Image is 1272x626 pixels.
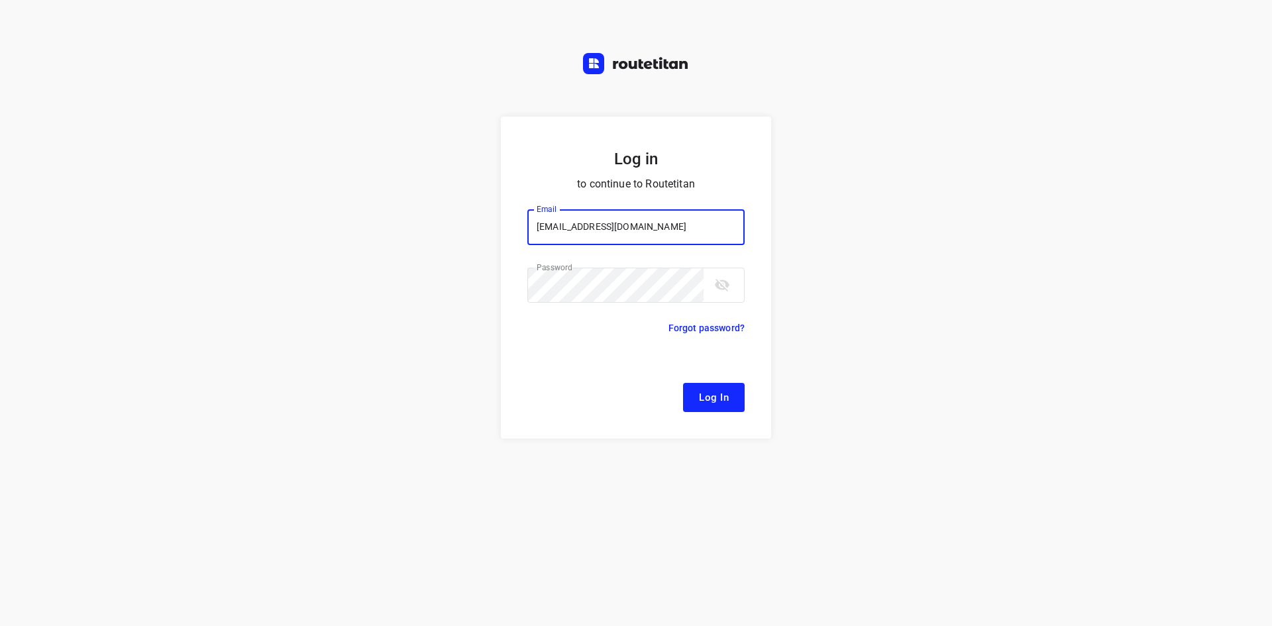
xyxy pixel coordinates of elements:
[668,320,745,336] p: Forgot password?
[527,148,745,170] h5: Log in
[583,53,689,74] img: Routetitan
[527,175,745,193] p: to continue to Routetitan
[709,272,735,298] button: toggle password visibility
[683,383,745,412] button: Log In
[699,389,729,406] span: Log In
